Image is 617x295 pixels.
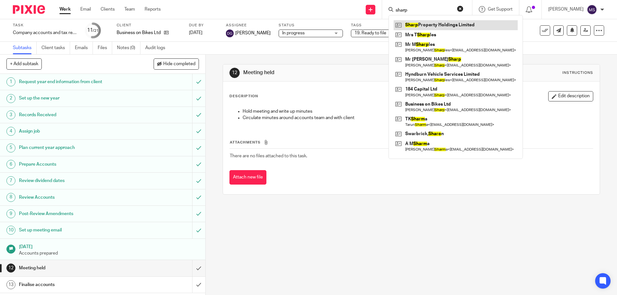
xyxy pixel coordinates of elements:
a: Clients [101,6,115,13]
button: + Add subtask [6,58,42,69]
span: [DATE] [189,30,202,35]
a: Audit logs [145,42,170,54]
img: svg%3E [226,30,234,37]
h1: Meeting held [243,69,425,76]
div: 6 [6,160,15,169]
div: 7 [6,176,15,185]
a: Subtasks [13,42,37,54]
a: Team [124,6,135,13]
div: 13 [6,280,15,289]
h1: Finalise accounts [19,280,130,290]
div: Instructions [562,70,593,75]
a: Work [59,6,71,13]
div: 2 [6,94,15,103]
div: 12 [229,68,240,78]
div: Company accounts and tax return [13,30,77,36]
p: Description [229,94,258,99]
div: 8 [6,193,15,202]
h1: Assign job [19,126,130,136]
button: Clear [457,5,463,12]
p: Circulate minutes around accounts team and with client [243,115,593,121]
a: Client tasks [41,42,70,54]
h1: Request year end information from client [19,77,130,87]
span: Attachments [230,141,261,144]
div: 3 [6,110,15,119]
div: 5 [6,143,15,152]
div: 4 [6,127,15,136]
small: /21 [93,29,99,32]
p: Accounts prepared [19,250,199,256]
label: Due by [189,23,218,28]
h1: [DATE] [19,242,199,250]
div: 12 [6,264,15,273]
label: Task [13,23,77,28]
span: Hide completed [163,62,195,67]
span: [PERSON_NAME] [235,30,271,36]
a: Reports [145,6,161,13]
img: svg%3E [587,4,597,15]
a: Files [98,42,112,54]
span: In progress [282,31,305,35]
button: Hide completed [154,58,199,69]
label: Client [117,23,181,28]
span: 19. Ready to file [354,31,386,35]
img: Pixie [13,5,45,14]
div: 1 [6,77,15,86]
h1: Set up meeting email [19,225,130,235]
label: Tags [351,23,415,28]
a: Notes (0) [117,42,140,54]
h1: Review Accounts [19,193,130,202]
h1: Records Received [19,110,130,120]
a: Email [80,6,91,13]
h1: Plan current year approach [19,143,130,152]
h1: Meeting held [19,263,130,273]
input: Search [395,8,453,13]
label: Assignee [226,23,271,28]
h1: Prepare Accounts [19,160,130,169]
p: Business on Bikes Ltd [117,30,161,36]
span: There are no files attached to this task. [230,154,307,158]
h1: Set up the new year [19,93,130,103]
a: Emails [75,42,93,54]
p: [PERSON_NAME] [548,6,584,13]
div: 11 [87,27,99,34]
h1: Post-Review Amendments [19,209,130,219]
div: 9 [6,209,15,218]
button: Edit description [548,91,593,101]
h1: Review dividend dates [19,176,130,186]
label: Status [279,23,343,28]
span: Get Support [488,7,513,12]
p: Hold meeting and write up minutes [243,108,593,115]
button: Attach new file [229,170,266,185]
div: 10 [6,226,15,235]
